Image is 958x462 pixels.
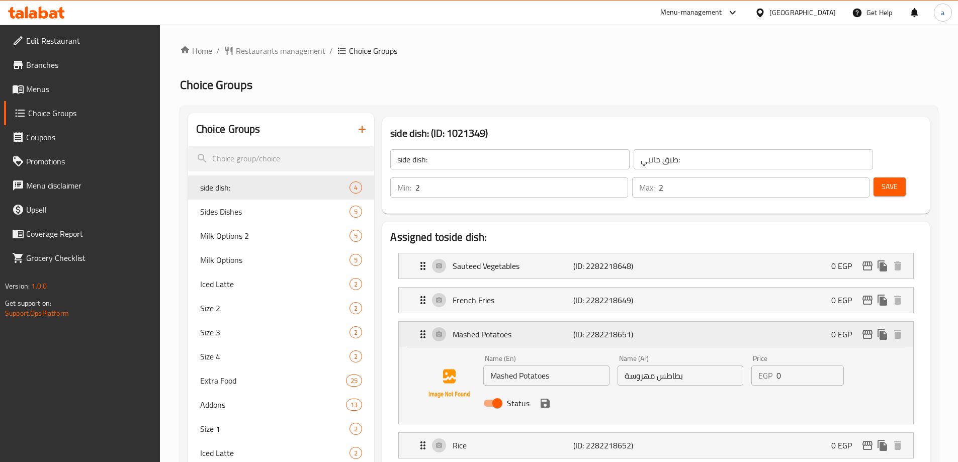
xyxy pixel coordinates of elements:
[453,439,573,451] p: Rice
[350,254,362,266] div: Choices
[188,175,375,200] div: side dish:4
[200,278,350,290] span: Iced Latte
[188,296,375,320] div: Size 22
[350,423,362,435] div: Choices
[188,368,375,393] div: Extra Food25
[350,231,362,241] span: 5
[200,375,346,387] span: Extra Food
[180,45,938,57] nav: breadcrumb
[4,198,160,222] a: Upsell
[236,45,325,57] span: Restaurants management
[200,399,346,411] span: Addons
[26,155,152,167] span: Promotions
[831,294,860,306] p: 0 EGP
[26,59,152,71] span: Branches
[890,327,905,342] button: delete
[196,122,260,137] h2: Choice Groups
[180,45,212,57] a: Home
[776,365,844,386] input: Please enter price
[5,297,51,310] span: Get support on:
[507,397,530,409] span: Status
[399,253,913,279] div: Expand
[483,365,609,386] input: Enter name En
[390,317,922,428] li: ExpandMashed PotatoesName (En)Name (Ar)PriceEGPStatussave
[453,328,573,340] p: Mashed Potatoes
[4,222,160,246] a: Coverage Report
[188,146,375,171] input: search
[188,320,375,344] div: Size 32
[831,260,860,272] p: 0 EGP
[224,45,325,57] a: Restaurants management
[4,173,160,198] a: Menu disclaimer
[26,252,152,264] span: Grocery Checklist
[26,179,152,192] span: Menu disclaimer
[860,293,875,308] button: edit
[350,304,362,313] span: 2
[350,326,362,338] div: Choices
[860,438,875,453] button: edit
[618,365,743,386] input: Enter name Ar
[350,447,362,459] div: Choices
[346,376,362,386] span: 25
[350,230,362,242] div: Choices
[188,200,375,224] div: Sides Dishes5
[5,307,69,320] a: Support.OpsPlatform
[573,294,654,306] p: (ID: 2282218649)
[188,417,375,441] div: Size 12
[26,228,152,240] span: Coverage Report
[350,352,362,361] span: 2
[26,83,152,95] span: Menus
[4,246,160,270] a: Grocery Checklist
[188,272,375,296] div: Iced Latte2
[390,283,922,317] li: Expand
[573,328,654,340] p: (ID: 2282218651)
[26,204,152,216] span: Upsell
[453,260,573,272] p: Sauteed Vegetables
[4,101,160,125] a: Choice Groups
[573,439,654,451] p: (ID: 2282218652)
[941,7,944,18] span: a
[350,328,362,337] span: 2
[890,293,905,308] button: delete
[399,288,913,313] div: Expand
[188,344,375,368] div: Size 42
[200,326,350,338] span: Size 3
[350,280,362,289] span: 2
[573,260,654,272] p: (ID: 2282218648)
[200,230,350,242] span: Milk Options 2
[874,177,906,196] button: Save
[180,73,252,96] span: Choice Groups
[453,294,573,306] p: French Fries
[350,424,362,434] span: 2
[188,248,375,272] div: Milk Options5
[831,439,860,451] p: 0 EGP
[4,53,160,77] a: Branches
[350,207,362,217] span: 5
[350,350,362,362] div: Choices
[4,29,160,53] a: Edit Restaurant
[200,350,350,362] span: Size 4
[200,181,350,194] span: side dish:
[831,328,860,340] p: 0 EGP
[390,249,922,283] li: Expand
[860,327,875,342] button: edit
[200,206,350,218] span: Sides Dishes
[399,322,913,347] div: Expand
[875,438,890,453] button: duplicate
[350,183,362,193] span: 4
[538,396,553,411] button: save
[769,7,836,18] div: [GEOGRAPHIC_DATA]
[875,258,890,273] button: duplicate
[350,278,362,290] div: Choices
[200,447,350,459] span: Iced Latte
[660,7,722,19] div: Menu-management
[350,302,362,314] div: Choices
[860,258,875,273] button: edit
[4,125,160,149] a: Coupons
[397,181,411,194] p: Min:
[349,45,397,57] span: Choice Groups
[350,206,362,218] div: Choices
[31,280,47,293] span: 1.0.0
[200,302,350,314] span: Size 2
[26,131,152,143] span: Coupons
